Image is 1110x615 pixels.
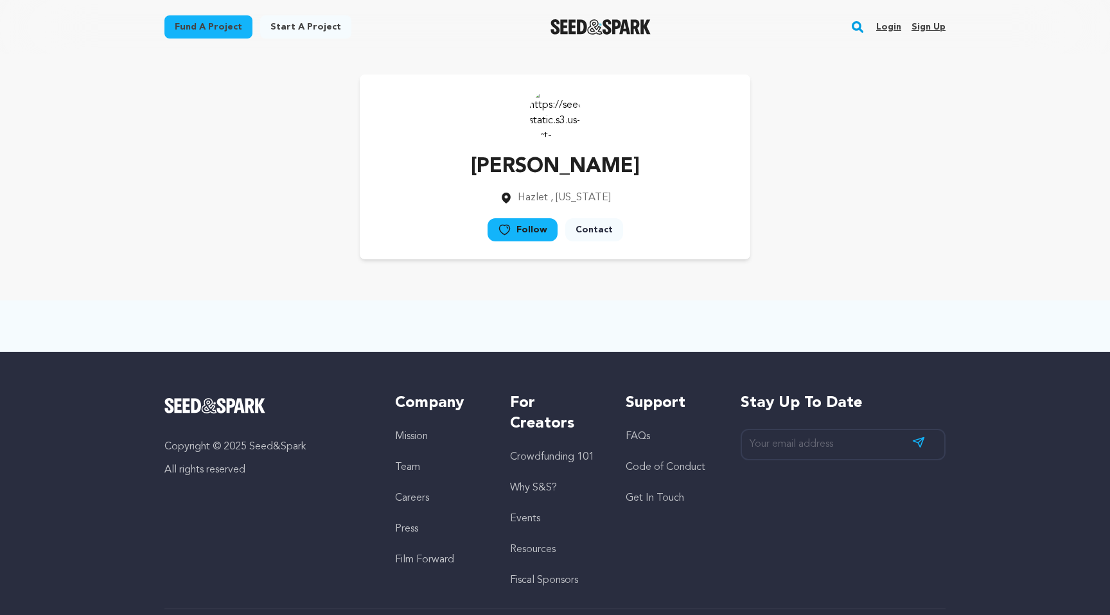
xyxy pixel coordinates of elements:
span: , [US_STATE] [551,193,611,203]
a: Follow [488,218,558,241]
a: Contact [565,218,623,241]
a: Resources [510,544,556,555]
h5: Support [626,393,715,413]
a: Start a project [260,15,351,39]
a: Crowdfunding 101 [510,452,594,462]
p: Copyright © 2025 Seed&Spark [164,439,369,455]
a: Film Forward [395,555,454,565]
a: Sign up [912,17,946,37]
a: Mission [395,431,428,442]
a: Login [876,17,901,37]
a: FAQs [626,431,650,442]
a: Careers [395,493,429,503]
img: Seed&Spark Logo [164,398,265,413]
a: Events [510,514,540,524]
input: Your email address [741,429,946,460]
h5: Stay up to date [741,393,946,413]
a: Get In Touch [626,493,684,503]
a: Fiscal Sponsors [510,575,578,585]
h5: Company [395,393,484,413]
h5: For Creators [510,393,599,434]
p: All rights reserved [164,462,369,478]
a: Seed&Spark Homepage [551,19,651,35]
span: Hazlet [518,193,548,203]
img: https://seedandspark-static.s3.us-east-2.amazonaws.com/images/User/002/236/332/medium/ACg8ocK-W9u... [529,87,581,139]
img: Seed&Spark Logo Dark Mode [551,19,651,35]
a: Code of Conduct [626,462,705,472]
p: [PERSON_NAME] [471,152,640,182]
a: Press [395,524,418,534]
a: Fund a project [164,15,252,39]
a: Team [395,462,420,472]
a: Seed&Spark Homepage [164,398,369,413]
a: Why S&S? [510,483,557,493]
